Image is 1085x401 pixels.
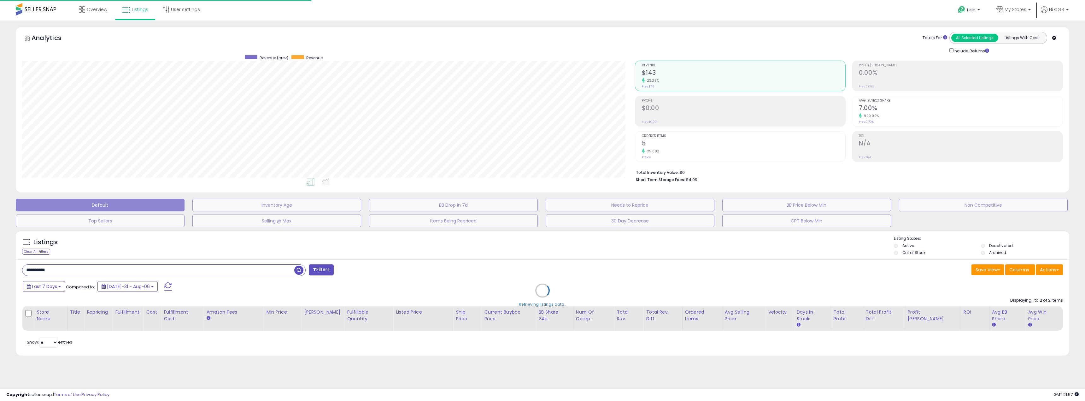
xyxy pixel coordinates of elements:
[636,170,679,175] b: Total Inventory Value:
[945,47,997,54] div: Include Returns
[958,6,965,14] i: Get Help
[132,6,148,13] span: Listings
[953,1,986,21] a: Help
[306,55,323,61] span: Revenue
[87,6,107,13] span: Overview
[859,155,871,159] small: Prev: N/A
[192,199,361,211] button: Inventory Age
[546,199,714,211] button: Needs to Reprice
[636,177,685,182] b: Short Term Storage Fees:
[636,168,1059,176] li: $0
[546,215,714,227] button: 30 Day Decrease
[519,302,566,307] div: Retrieving listings data..
[859,69,1063,78] h2: 0.00%
[859,120,874,124] small: Prev: 0.70%
[951,34,998,42] button: All Selected Listings
[192,215,361,227] button: Selling @ Max
[642,69,846,78] h2: $143
[642,155,651,159] small: Prev: 4
[645,78,659,83] small: 23.28%
[32,33,74,44] h5: Analytics
[642,134,846,138] span: Ordered Items
[642,64,846,67] span: Revenue
[642,140,846,148] h2: 5
[16,199,185,211] button: Default
[859,64,1063,67] span: Profit [PERSON_NAME]
[722,215,891,227] button: CPT Below Min
[645,149,660,154] small: 25.00%
[642,99,846,103] span: Profit
[859,134,1063,138] span: ROI
[1049,6,1064,13] span: Hi CGB
[369,215,538,227] button: Items Being Repriced
[722,199,891,211] button: BB Price Below Min
[642,104,846,113] h2: $0.00
[923,35,947,41] div: Totals For
[967,7,976,13] span: Help
[998,34,1045,42] button: Listings With Cost
[260,55,288,61] span: Revenue (prev)
[1005,6,1026,13] span: My Stores
[859,85,874,88] small: Prev: 0.00%
[642,85,654,88] small: Prev: $116
[859,99,1063,103] span: Avg. Buybox Share
[16,215,185,227] button: Top Sellers
[859,104,1063,113] h2: 7.00%
[1041,6,1069,21] a: Hi CGB
[862,114,879,118] small: 900.00%
[369,199,538,211] button: BB Drop in 7d
[642,120,657,124] small: Prev: $0.00
[899,199,1068,211] button: Non Competitive
[686,177,697,183] span: $4.09
[859,140,1063,148] h2: N/A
